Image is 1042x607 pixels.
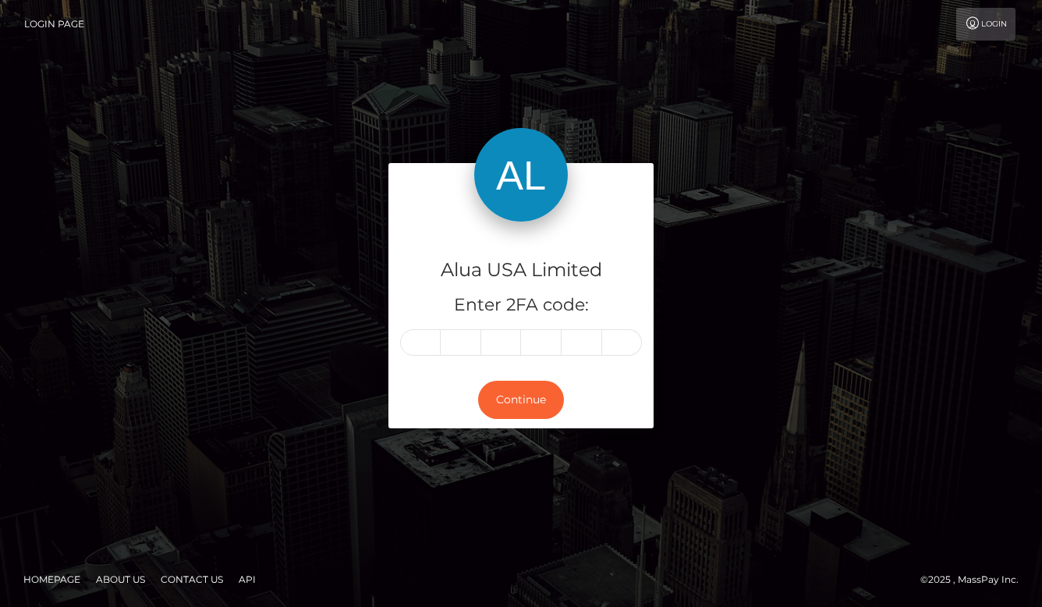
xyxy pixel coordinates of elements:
button: Continue [478,381,564,419]
div: © 2025 , MassPay Inc. [920,571,1030,588]
a: Contact Us [154,567,229,591]
a: Login Page [24,8,84,41]
h4: Alua USA Limited [400,257,642,284]
a: Homepage [17,567,87,591]
a: Login [956,8,1015,41]
img: Alua USA Limited [474,128,568,222]
a: API [232,567,262,591]
h5: Enter 2FA code: [400,293,642,318]
a: About Us [90,567,151,591]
